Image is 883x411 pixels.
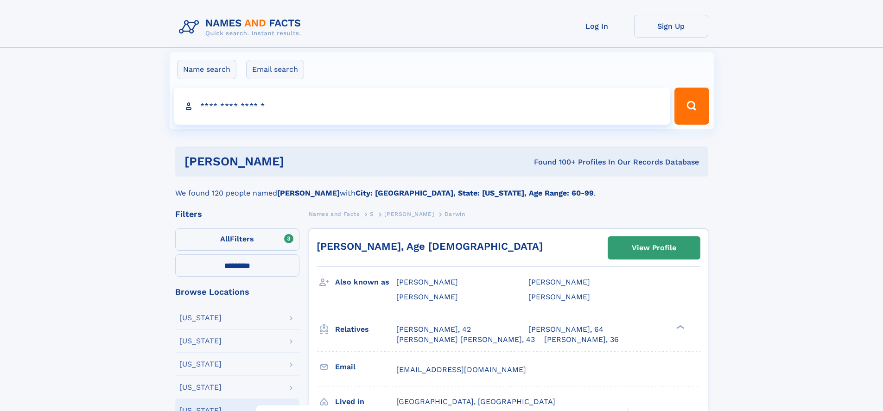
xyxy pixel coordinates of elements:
[632,237,676,259] div: View Profile
[335,274,396,290] h3: Also known as
[396,335,535,345] a: [PERSON_NAME] [PERSON_NAME], 43
[528,292,590,301] span: [PERSON_NAME]
[335,359,396,375] h3: Email
[175,288,299,296] div: Browse Locations
[335,322,396,337] h3: Relatives
[528,278,590,286] span: [PERSON_NAME]
[396,365,526,374] span: [EMAIL_ADDRESS][DOMAIN_NAME]
[445,211,465,217] span: Darwin
[634,15,708,38] a: Sign Up
[335,394,396,410] h3: Lived in
[384,208,434,220] a: [PERSON_NAME]
[409,157,699,167] div: Found 100+ Profiles In Our Records Database
[175,15,309,40] img: Logo Names and Facts
[220,234,230,243] span: All
[674,324,685,330] div: ❯
[608,237,700,259] a: View Profile
[396,278,458,286] span: [PERSON_NAME]
[277,189,340,197] b: [PERSON_NAME]
[179,337,222,345] div: [US_STATE]
[396,397,555,406] span: [GEOGRAPHIC_DATA], [GEOGRAPHIC_DATA]
[674,88,709,125] button: Search Button
[175,177,708,199] div: We found 120 people named with .
[370,211,374,217] span: S
[396,292,458,301] span: [PERSON_NAME]
[179,314,222,322] div: [US_STATE]
[544,335,619,345] a: [PERSON_NAME], 36
[179,384,222,391] div: [US_STATE]
[175,210,299,218] div: Filters
[179,360,222,368] div: [US_STATE]
[309,208,360,220] a: Names and Facts
[175,228,299,251] label: Filters
[560,15,634,38] a: Log In
[396,324,471,335] a: [PERSON_NAME], 42
[384,211,434,217] span: [PERSON_NAME]
[317,240,543,252] a: [PERSON_NAME], Age [DEMOGRAPHIC_DATA]
[356,189,594,197] b: City: [GEOGRAPHIC_DATA], State: [US_STATE], Age Range: 60-99
[370,208,374,220] a: S
[528,324,603,335] a: [PERSON_NAME], 64
[246,60,304,79] label: Email search
[174,88,671,125] input: search input
[184,156,409,167] h1: [PERSON_NAME]
[177,60,236,79] label: Name search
